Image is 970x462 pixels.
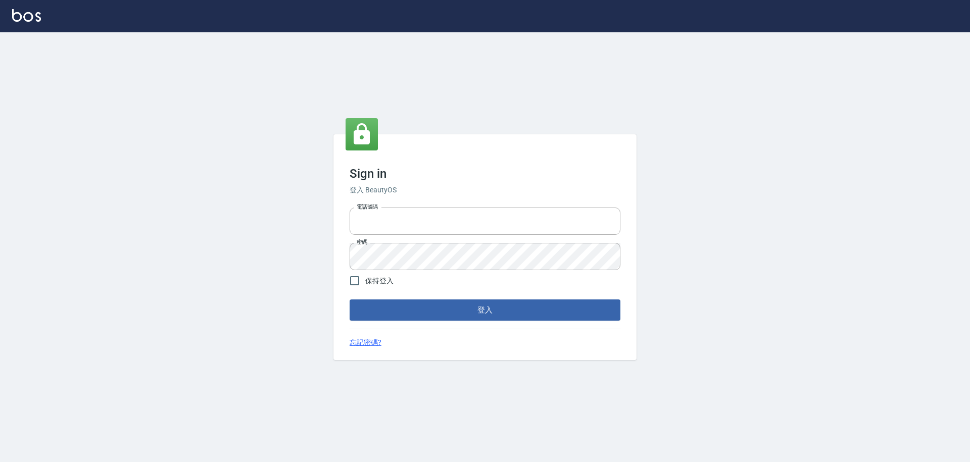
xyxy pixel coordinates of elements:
[365,276,394,286] span: 保持登入
[357,238,367,246] label: 密碼
[12,9,41,22] img: Logo
[350,185,620,195] h6: 登入 BeautyOS
[350,299,620,321] button: 登入
[350,167,620,181] h3: Sign in
[357,203,378,211] label: 電話號碼
[350,337,381,348] a: 忘記密碼?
